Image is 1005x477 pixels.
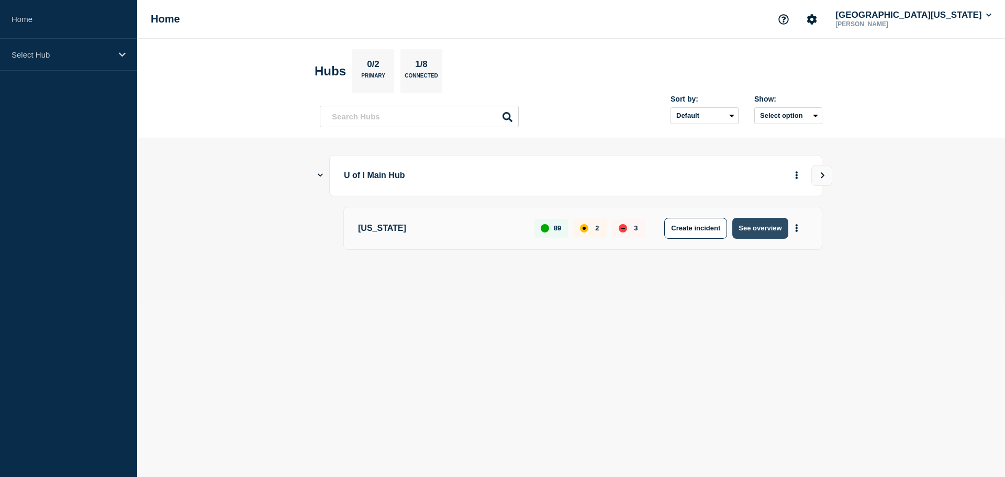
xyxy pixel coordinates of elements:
p: 1/8 [411,59,432,73]
div: down [619,224,627,232]
button: Select option [754,107,822,124]
select: Sort by [671,107,739,124]
div: affected [580,224,588,232]
p: 2 [595,224,599,232]
h1: Home [151,13,180,25]
button: [GEOGRAPHIC_DATA][US_STATE] [833,10,993,20]
p: Primary [361,73,385,84]
div: up [541,224,549,232]
input: Search Hubs [320,106,519,127]
p: U of I Main Hub [344,166,633,185]
button: Account settings [801,8,823,30]
p: 0/2 [363,59,384,73]
div: Sort by: [671,95,739,103]
p: [PERSON_NAME] [833,20,942,28]
h2: Hubs [315,64,346,79]
button: View [811,165,832,186]
p: 3 [634,224,638,232]
button: Show Connected Hubs [318,172,323,180]
button: More actions [790,218,803,238]
p: Select Hub [12,50,112,59]
div: Show: [754,95,822,103]
button: Create incident [664,218,727,239]
p: Connected [405,73,438,84]
button: More actions [790,166,803,185]
p: 89 [554,224,561,232]
button: Support [773,8,795,30]
p: [US_STATE] [358,218,522,239]
button: See overview [732,218,788,239]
